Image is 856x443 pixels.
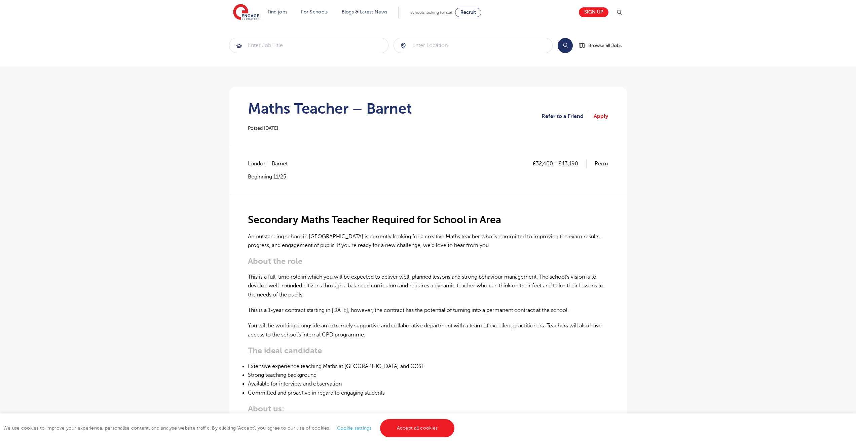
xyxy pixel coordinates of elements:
[233,4,259,21] img: Engage Education
[248,362,608,371] li: Extensive experience teaching Maths at [GEOGRAPHIC_DATA] and GCSE
[558,38,573,53] button: Search
[594,112,608,121] a: Apply
[460,10,476,15] span: Recruit
[533,159,587,168] p: £32,400 - £43,190
[248,306,608,315] p: This is a 1-year contract starting in [DATE], however, the contract has the potential of turning ...
[248,214,608,226] h2: Secondary Maths Teacher Required for School in Area
[301,9,328,14] a: For Schools
[248,273,608,299] p: This is a full-time role in which you will be expected to deliver well-planned lessons and strong...
[248,173,294,180] p: Beginning 11/25
[248,126,278,131] span: Posted [DATE]
[268,9,288,14] a: Find jobs
[248,100,412,117] h1: Maths Teacher – Barnet
[455,8,481,17] a: Recruit
[588,42,622,49] span: Browse all Jobs
[3,426,456,431] span: We use cookies to improve your experience, personalise content, and analyse website traffic. By c...
[394,38,553,53] input: Submit
[248,232,608,250] p: An outstanding school in [GEOGRAPHIC_DATA] is currently looking for a creative Maths teacher who ...
[337,426,372,431] a: Cookie settings
[248,371,608,379] li: Strong teaching background
[248,389,608,397] li: Committed and proactive in regard to engaging students
[248,379,608,388] li: Available for interview and observation
[410,10,454,15] span: Schools looking for staff
[394,38,553,53] div: Submit
[248,404,284,413] strong: About us:
[248,346,322,355] strong: The ideal candidate
[248,256,608,266] h3: About the role
[578,42,627,49] a: Browse all Jobs
[248,321,608,339] p: You will be working alongside an extremely supportive and collaborative department with a team of...
[595,159,608,168] p: Perm
[542,112,589,121] a: Refer to a Friend
[579,7,608,17] a: Sign up
[342,9,387,14] a: Blogs & Latest News
[248,159,294,168] span: London - Barnet
[380,419,455,437] a: Accept all cookies
[229,38,388,53] input: Submit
